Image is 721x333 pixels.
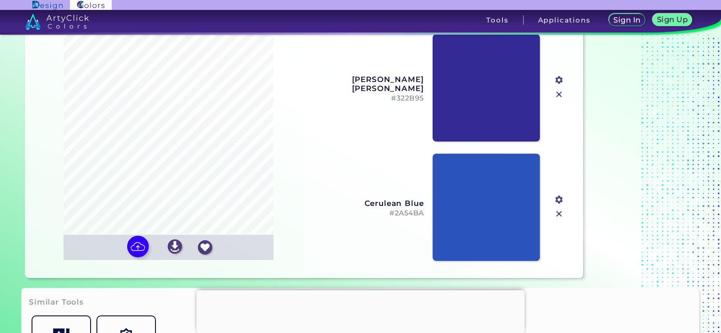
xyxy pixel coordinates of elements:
img: logo_artyclick_colors_white.svg [25,14,89,30]
h5: #322B95 [311,94,424,103]
h3: Tools [486,17,508,23]
img: icon_download_white.svg [168,239,182,254]
h5: #2A54BA [311,209,424,218]
a: Sign In [608,14,646,27]
img: icon_favourite_white.svg [198,240,212,255]
h5: Sign Up [656,16,688,23]
img: ArtyClick Design logo [32,1,63,9]
h5: Sign In [613,16,641,24]
a: Sign Up [652,14,693,27]
h3: Cerulean Blue [311,199,424,208]
img: icon picture [127,236,149,257]
h3: [PERSON_NAME] [PERSON_NAME] [311,75,424,93]
iframe: Advertisement [196,290,525,331]
img: icon_close.svg [553,208,565,220]
h3: Applications [538,17,591,23]
h3: Similar Tools [29,297,84,308]
img: icon_close.svg [553,89,565,100]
